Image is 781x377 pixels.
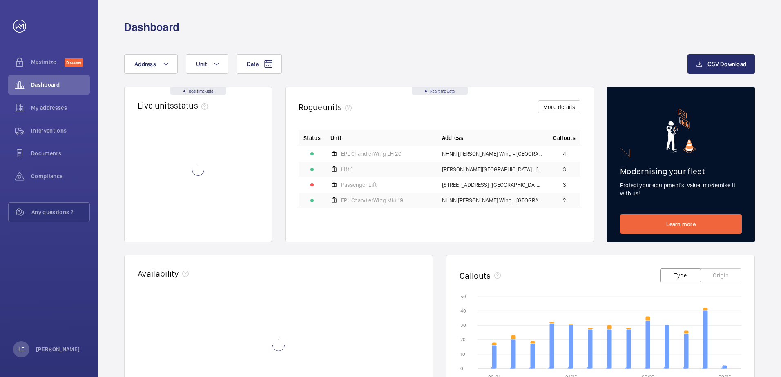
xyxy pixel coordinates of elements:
[31,149,90,157] span: Documents
[620,181,742,197] p: Protect your equipment's value, modernise it with us!
[538,100,580,113] button: More details
[442,197,544,203] span: NHNN [PERSON_NAME] Wing - [GEOGRAPHIC_DATA][PERSON_NAME], [STREET_ADDRESS],
[412,87,468,95] div: Real time data
[31,81,90,89] span: Dashboard
[330,134,341,142] span: Unit
[460,351,465,357] text: 10
[442,134,463,142] span: Address
[247,61,259,67] span: Date
[666,109,696,153] img: marketing-card.svg
[660,268,701,282] button: Type
[341,182,377,188] span: Passenger Lift
[124,20,179,35] h1: Dashboard
[323,102,355,112] span: units
[341,166,353,172] span: Lift 1
[138,100,211,111] h2: Live units
[620,214,742,234] a: Learn more
[186,54,228,74] button: Unit
[563,166,566,172] span: 3
[341,151,402,157] span: EPL ChandlerWing LH 20
[442,166,544,172] span: [PERSON_NAME][GEOGRAPHIC_DATA] - [GEOGRAPHIC_DATA], [STREET_ADDRESS][PERSON_NAME],
[170,87,226,95] div: Real time data
[701,268,741,282] button: Origin
[460,308,466,314] text: 40
[174,100,211,111] span: status
[563,197,566,203] span: 2
[36,345,80,353] p: [PERSON_NAME]
[299,102,355,112] h2: Rogue
[196,61,207,67] span: Unit
[460,271,491,281] h2: Callouts
[31,104,90,112] span: My addresses
[460,337,466,342] text: 20
[442,151,544,157] span: NHNN [PERSON_NAME] Wing - [GEOGRAPHIC_DATA][PERSON_NAME], [STREET_ADDRESS],
[442,182,544,188] span: [STREET_ADDRESS] ([GEOGRAPHIC_DATA]) [STREET_ADDRESS],
[65,58,83,67] span: Discover
[134,61,156,67] span: Address
[31,172,90,180] span: Compliance
[138,268,179,279] h2: Availability
[707,61,746,67] span: CSV Download
[303,134,321,142] p: Status
[31,58,65,66] span: Maximize
[31,208,89,216] span: Any questions ?
[341,197,403,203] span: EPL ChandlerWing Mid 19
[563,182,566,188] span: 3
[687,54,755,74] button: CSV Download
[31,126,90,135] span: Interventions
[620,166,742,176] h2: Modernising your fleet
[18,345,24,353] p: LE
[460,366,463,371] text: 0
[563,151,566,157] span: 4
[553,134,576,142] span: Callouts
[124,54,178,74] button: Address
[460,322,466,328] text: 30
[460,294,466,299] text: 50
[237,54,282,74] button: Date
